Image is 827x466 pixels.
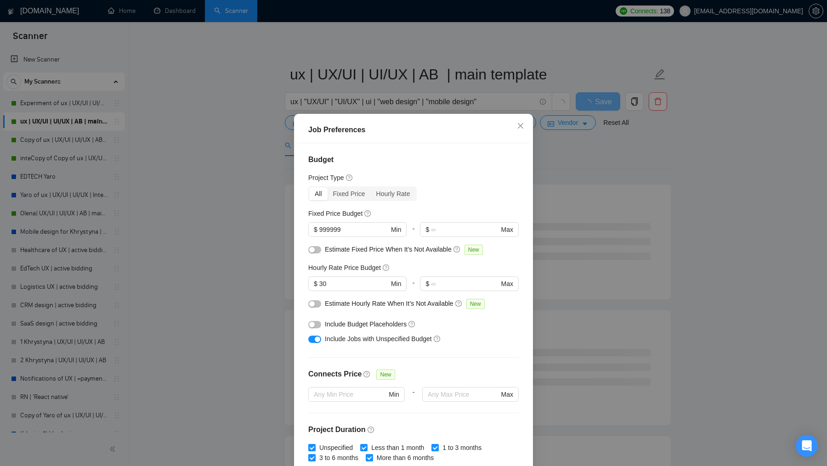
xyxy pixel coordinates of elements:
[314,279,317,289] span: $
[391,225,402,235] span: Min
[314,225,317,235] span: $
[501,389,513,399] span: Max
[325,300,453,307] span: Estimate Hourly Rate When It’s Not Available
[407,276,420,298] div: -
[346,174,353,181] span: question-circle
[376,370,395,380] span: New
[431,279,499,289] input: ∞
[308,369,362,380] h4: Connects Price
[453,246,461,253] span: question-circle
[319,279,389,289] input: 0
[455,300,463,307] span: question-circle
[371,187,416,200] div: Hourly Rate
[325,335,432,342] span: Include Jobs with Unspecified Budget
[308,154,519,165] h4: Budget
[316,443,357,453] span: Unspecified
[363,371,371,378] span: question-circle
[308,263,381,273] h5: Hourly Rate Price Budget
[408,320,416,328] span: question-circle
[425,225,429,235] span: $
[308,124,519,135] div: Job Preferences
[434,335,441,342] span: question-circle
[325,246,452,253] span: Estimate Fixed Price When It’s Not Available
[309,187,328,200] div: All
[368,426,375,433] span: question-circle
[466,299,485,309] span: New
[431,225,499,235] input: ∞
[439,443,485,453] span: 1 to 3 months
[308,208,363,219] h5: Fixed Price Budget
[428,389,499,399] input: Any Max Price
[517,122,524,129] span: close
[383,264,390,271] span: question-circle
[368,443,428,453] span: Less than 1 month
[325,320,407,328] span: Include Budget Placeholders
[501,225,513,235] span: Max
[308,424,519,435] h4: Project Duration
[501,279,513,289] span: Max
[391,279,402,289] span: Min
[407,222,420,244] div: -
[373,453,438,463] span: More than 6 months
[364,210,372,217] span: question-circle
[328,187,371,200] div: Fixed Price
[314,389,387,399] input: Any Min Price
[425,279,429,289] span: $
[308,173,344,183] h5: Project Type
[389,389,399,399] span: Min
[464,245,483,255] span: New
[405,387,422,413] div: -
[796,435,818,457] div: Open Intercom Messenger
[316,453,362,463] span: 3 to 6 months
[508,114,533,139] button: Close
[319,225,389,235] input: 0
